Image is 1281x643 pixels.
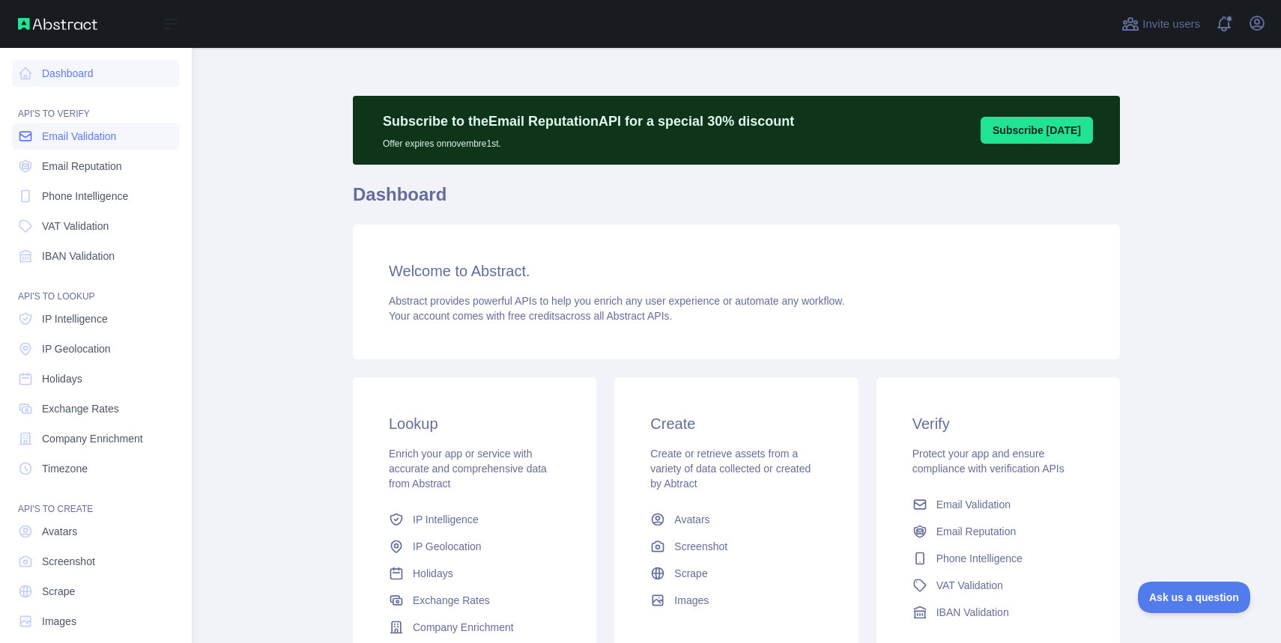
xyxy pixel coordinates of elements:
[936,605,1009,620] span: IBAN Validation
[42,431,143,446] span: Company Enrichment
[389,295,845,307] span: Abstract provides powerful APIs to help you enrich any user experience or automate any workflow.
[674,512,709,527] span: Avatars
[413,593,490,608] span: Exchange Rates
[12,213,180,240] a: VAT Validation
[674,539,727,554] span: Screenshot
[936,578,1003,593] span: VAT Validation
[981,117,1093,144] button: Subscribe [DATE]
[383,560,566,587] a: Holidays
[383,506,566,533] a: IP Intelligence
[353,183,1120,219] h1: Dashboard
[508,310,560,322] span: free credits
[936,524,1017,539] span: Email Reputation
[644,587,828,614] a: Images
[12,335,180,362] a: IP Geolocation
[650,448,811,490] span: Create or retrieve assets from a variety of data collected or created by Abtract
[912,448,1065,475] span: Protect your app and ensure compliance with verification APIs
[389,260,1084,281] h3: Welcome to Abstract.
[12,183,180,210] a: Phone Intelligence
[12,365,180,392] a: Holidays
[42,189,128,204] span: Phone Intelligence
[12,548,180,575] a: Screenshot
[383,111,794,132] p: Subscribe to the Email Reputation API for a special 30 % discount
[650,413,822,434] h3: Create
[674,593,709,608] span: Images
[383,132,794,150] p: Offer expires on novembre 1st.
[12,608,180,635] a: Images
[912,413,1084,434] h3: Verify
[383,587,566,614] a: Exchange Rates
[644,560,828,587] a: Scrape
[42,341,111,356] span: IP Geolocation
[936,497,1011,512] span: Email Validation
[906,491,1090,518] a: Email Validation
[12,90,180,120] div: API'S TO VERIFY
[906,545,1090,572] a: Phone Intelligence
[906,572,1090,599] a: VAT Validation
[906,599,1090,626] a: IBAN Validation
[12,123,180,150] a: Email Validation
[674,566,707,581] span: Scrape
[12,305,180,332] a: IP Intelligence
[413,539,482,554] span: IP Geolocation
[42,159,122,174] span: Email Reputation
[12,578,180,605] a: Scrape
[389,310,672,322] span: Your account comes with across all Abstract APIs.
[906,518,1090,545] a: Email Reputation
[12,455,180,482] a: Timezone
[383,533,566,560] a: IP Geolocation
[12,425,180,452] a: Company Enrichment
[42,554,95,569] span: Screenshot
[936,551,1023,566] span: Phone Intelligence
[42,614,76,629] span: Images
[12,518,180,545] a: Avatars
[12,243,180,269] a: IBAN Validation
[42,371,82,386] span: Holidays
[644,506,828,533] a: Avatars
[42,401,119,416] span: Exchange Rates
[42,524,77,539] span: Avatars
[42,249,115,263] span: IBAN Validation
[42,311,108,326] span: IP Intelligence
[18,18,97,30] img: Abstract API
[644,533,828,560] a: Screenshot
[42,584,75,599] span: Scrape
[42,219,109,234] span: VAT Validation
[42,129,116,144] span: Email Validation
[12,153,180,180] a: Email Reputation
[413,512,479,527] span: IP Intelligence
[1138,582,1251,613] iframe: Toggle Customer Support
[42,461,88,476] span: Timezone
[383,614,566,641] a: Company Enrichment
[12,395,180,422] a: Exchange Rates
[1142,16,1200,33] span: Invite users
[12,272,180,302] div: API'S TO LOOKUP
[12,485,180,515] div: API'S TO CREATE
[1118,12,1203,36] button: Invite users
[12,60,180,87] a: Dashboard
[389,413,560,434] h3: Lookup
[413,566,453,581] span: Holidays
[413,620,514,635] span: Company Enrichment
[389,448,547,490] span: Enrich your app or service with accurate and comprehensive data from Abstract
